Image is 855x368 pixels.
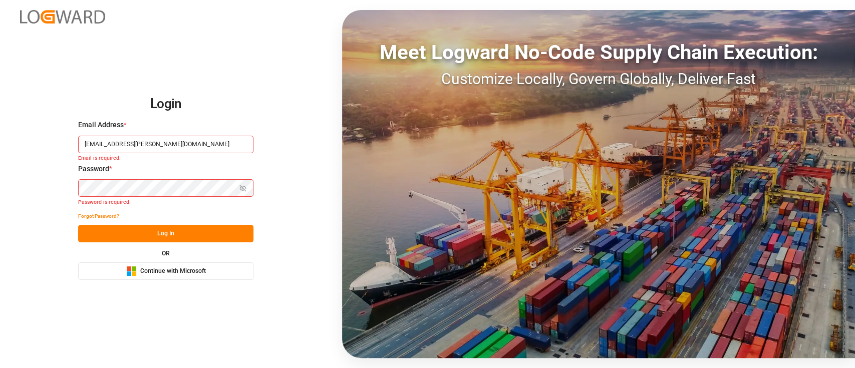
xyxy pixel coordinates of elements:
small: OR [162,250,170,256]
span: Continue with Microsoft [140,267,206,276]
small: Password is required. [78,199,253,208]
img: Logward_new_orange.png [20,10,105,24]
span: Email Address [78,120,124,130]
h2: Login [78,88,253,120]
div: Customize Locally, Govern Globally, Deliver Fast [342,68,855,90]
input: Enter your email [78,136,253,153]
span: Password [78,164,109,174]
small: Email is required. [78,155,253,164]
button: Forgot Password? [78,207,119,225]
button: Log In [78,225,253,242]
div: Meet Logward No-Code Supply Chain Execution: [342,38,855,68]
button: Continue with Microsoft [78,262,253,280]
